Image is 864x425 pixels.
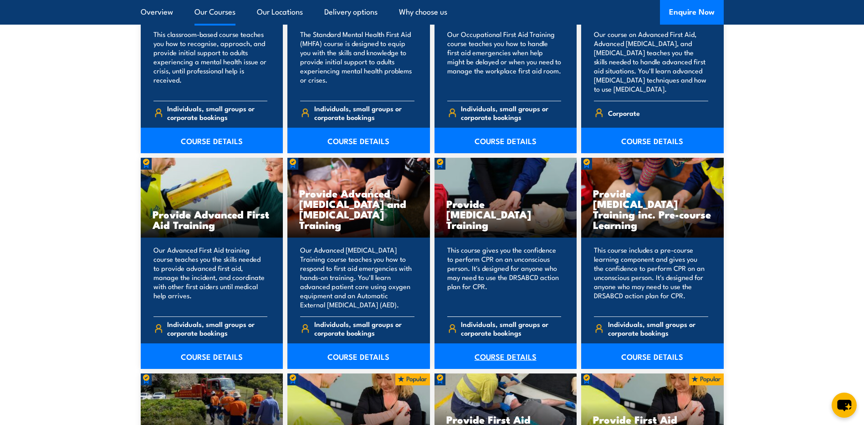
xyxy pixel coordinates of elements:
[593,188,712,230] h3: Provide [MEDICAL_DATA] Training inc. Pre-course Learning
[594,30,708,93] p: Our course on Advanced First Aid, Advanced [MEDICAL_DATA], and [MEDICAL_DATA] teaches you the ski...
[299,188,418,230] h3: Provide Advanced [MEDICAL_DATA] and [MEDICAL_DATA] Training
[167,320,267,337] span: Individuals, small groups or corporate bookings
[153,245,268,309] p: Our Advanced First Aid training course teaches you the skills needed to provide advanced first ai...
[608,320,708,337] span: Individuals, small groups or corporate bookings
[447,30,562,93] p: Our Occupational First Aid Training course teaches you how to handle first aid emergencies when h...
[461,320,561,337] span: Individuals, small groups or corporate bookings
[594,245,708,309] p: This course includes a pre-course learning component and gives you the confidence to perform CPR ...
[447,245,562,309] p: This course gives you the confidence to perform CPR on an unconscious person. It's designed for a...
[435,343,577,369] a: COURSE DETAILS
[461,104,561,121] span: Individuals, small groups or corporate bookings
[300,30,414,93] p: The Standard Mental Health First Aid (MHFA) course is designed to equip you with the skills and k...
[141,128,283,153] a: COURSE DETAILS
[153,30,268,93] p: This classroom-based course teaches you how to recognise, approach, and provide initial support t...
[581,343,724,369] a: COURSE DETAILS
[446,198,565,230] h3: Provide [MEDICAL_DATA] Training
[832,393,857,418] button: chat-button
[581,128,724,153] a: COURSE DETAILS
[435,128,577,153] a: COURSE DETAILS
[300,245,414,309] p: Our Advanced [MEDICAL_DATA] Training course teaches you how to respond to first aid emergencies w...
[287,343,430,369] a: COURSE DETAILS
[314,104,414,121] span: Individuals, small groups or corporate bookings
[167,104,267,121] span: Individuals, small groups or corporate bookings
[287,128,430,153] a: COURSE DETAILS
[314,320,414,337] span: Individuals, small groups or corporate bookings
[153,209,271,230] h3: Provide Advanced First Aid Training
[608,106,640,120] span: Corporate
[141,343,283,369] a: COURSE DETAILS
